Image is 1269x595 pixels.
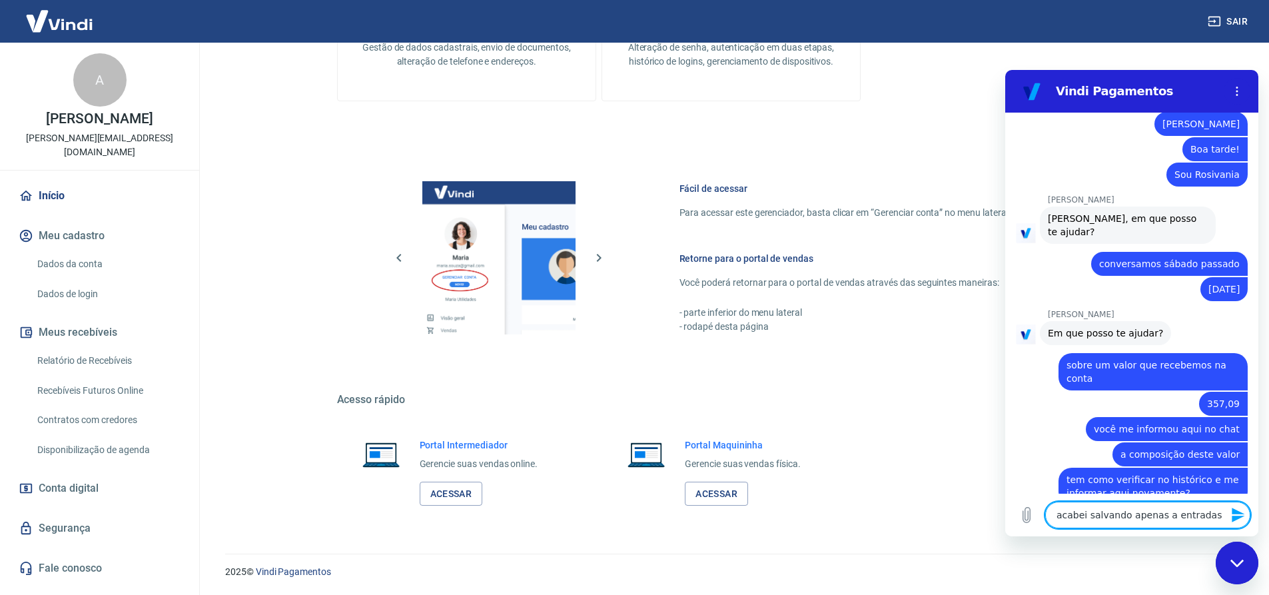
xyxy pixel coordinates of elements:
a: Contratos com credores [32,406,183,434]
h6: Fácil de acessar [679,182,1094,195]
a: Vindi Pagamentos [256,566,331,577]
p: - rodapé desta página [679,320,1094,334]
p: - parte inferior do menu lateral [679,306,1094,320]
img: Imagem de um notebook aberto [353,438,409,470]
p: Você poderá retornar para o portal de vendas através das seguintes maneiras: [679,276,1094,290]
iframe: Botão para abrir a janela de mensagens, conversa em andamento [1216,542,1258,584]
button: Meus recebíveis [16,318,183,347]
a: Dados da conta [32,251,183,278]
h6: Portal Maquininha [685,438,801,452]
a: Segurança [16,514,183,543]
a: Fale conosco [16,554,183,583]
button: Meu cadastro [16,221,183,251]
button: Sair [1205,9,1253,34]
a: Início [16,181,183,211]
a: Recebíveis Futuros Online [32,377,183,404]
a: Relatório de Recebíveis [32,347,183,374]
a: Conta digital [16,474,183,503]
p: Para acessar este gerenciador, basta clicar em “Gerenciar conta” no menu lateral do portal de ven... [679,206,1094,220]
p: Gerencie suas vendas física. [685,457,801,471]
h6: Portal Intermediador [420,438,538,452]
p: Alteração de senha, autenticação em duas etapas, histórico de logins, gerenciamento de dispositivos. [624,41,839,69]
img: Imagem da dashboard mostrando o botão de gerenciar conta na sidebar no lado esquerdo [422,181,576,334]
a: Acessar [420,482,483,506]
a: Dados de login [32,281,183,308]
span: Conta digital [39,479,99,498]
img: Imagem de um notebook aberto [618,438,674,470]
p: Gerencie suas vendas online. [420,457,538,471]
p: 2025 © [225,565,1237,579]
a: Disponibilização de agenda [32,436,183,464]
iframe: Janela de mensagens [1005,70,1258,536]
p: [PERSON_NAME][EMAIL_ADDRESS][DOMAIN_NAME] [11,131,189,159]
div: A [73,53,127,107]
h6: Retorne para o portal de vendas [679,252,1094,265]
a: Acessar [685,482,748,506]
img: Vindi [16,1,103,41]
h5: Acesso rápido [337,393,1126,406]
p: [PERSON_NAME] [46,112,153,126]
p: Gestão de dados cadastrais, envio de documentos, alteração de telefone e endereços. [359,41,574,69]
